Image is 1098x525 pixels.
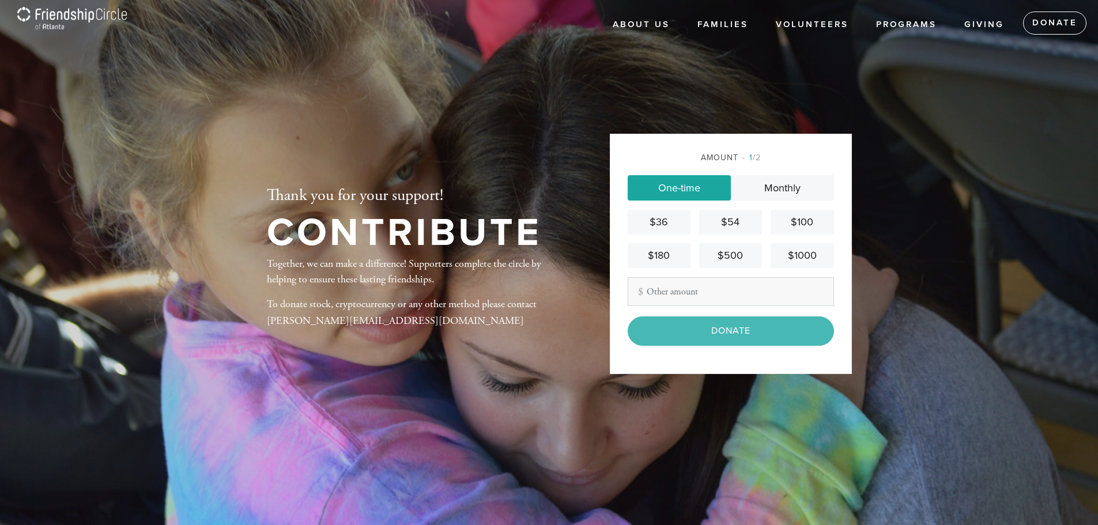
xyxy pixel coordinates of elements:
[628,175,731,201] a: One-time
[1023,12,1086,35] a: Donate
[628,152,834,164] div: Amount
[689,14,757,36] a: Families
[632,214,686,230] div: $36
[267,256,572,339] div: Together, we can make a difference! Supporters complete the circle by helping to ensure these las...
[628,210,691,235] a: $36
[704,214,757,230] div: $54
[704,248,757,263] div: $500
[267,296,572,330] p: To donate stock, cryptocurrency or any other method please contact [PERSON_NAME][EMAIL_ADDRESS][D...
[267,186,542,206] h2: Thank you for your support!
[771,210,833,235] a: $100
[956,14,1013,36] a: Giving
[604,14,678,36] a: About Us
[775,248,829,263] div: $1000
[731,175,834,201] a: Monthly
[699,243,762,268] a: $500
[17,7,127,40] img: Wordmark%20Atlanta%20PNG%20white.png
[867,14,945,36] a: Programs
[628,243,691,268] a: $180
[767,14,857,36] a: Volunteers
[632,248,686,263] div: $180
[267,214,542,252] h1: Contribute
[775,214,829,230] div: $100
[771,243,833,268] a: $1000
[749,153,753,163] span: 1
[628,277,834,306] input: Other amount
[742,153,761,163] span: /2
[699,210,762,235] a: $54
